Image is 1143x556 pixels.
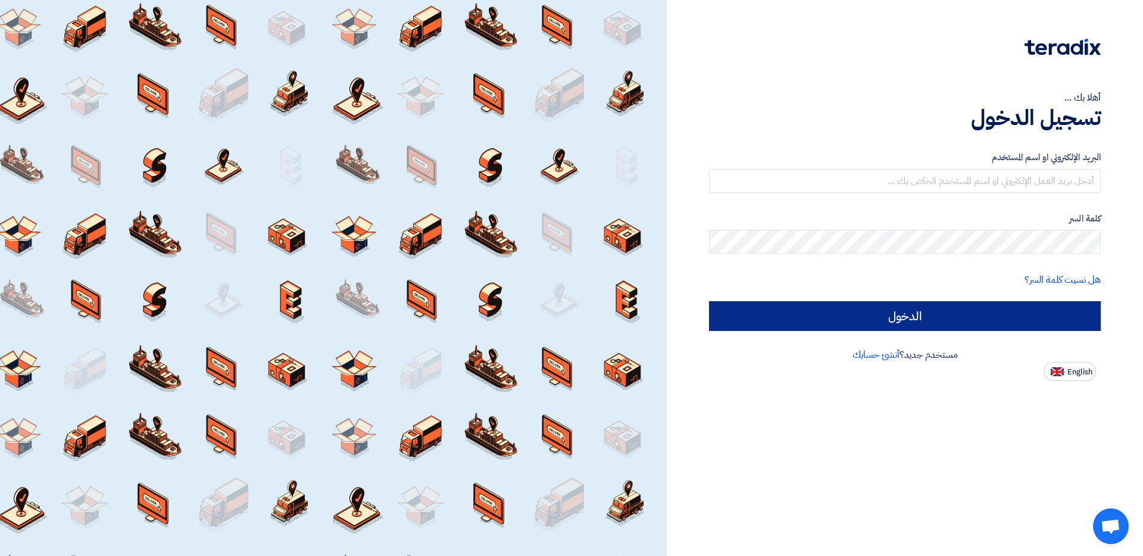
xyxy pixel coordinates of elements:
[1044,362,1096,381] button: English
[709,169,1101,193] input: أدخل بريد العمل الإلكتروني او اسم المستخدم الخاص بك ...
[1025,273,1101,287] a: هل نسيت كلمة السر؟
[1067,368,1092,376] span: English
[852,348,900,362] a: أنشئ حسابك
[1093,508,1129,544] a: Open chat
[709,90,1101,105] div: أهلا بك ...
[1025,39,1101,55] img: Teradix logo
[709,301,1101,331] input: الدخول
[709,105,1101,131] h1: تسجيل الدخول
[1051,367,1064,376] img: en-US.png
[709,151,1101,164] label: البريد الإلكتروني او اسم المستخدم
[709,348,1101,362] div: مستخدم جديد؟
[709,212,1101,226] label: كلمة السر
